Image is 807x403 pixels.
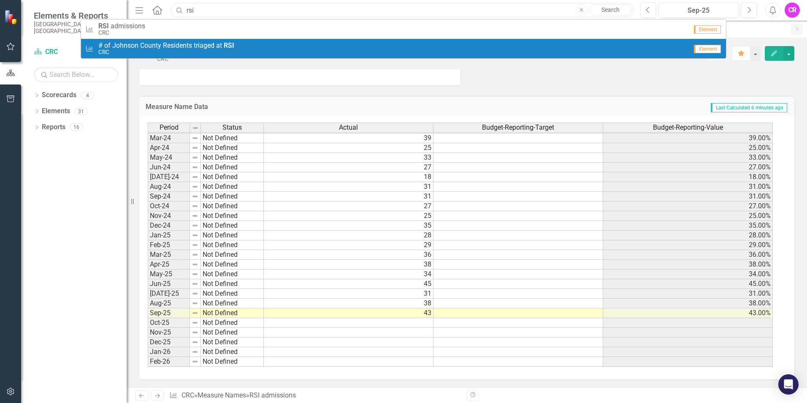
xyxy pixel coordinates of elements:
td: May-24 [148,153,190,163]
td: 31 [264,289,433,299]
td: 25 [264,143,433,153]
td: Nov-24 [148,211,190,221]
img: 8DAGhfEEPCf229AAAAAElFTkSuQmCC [192,300,198,307]
td: Not Defined [201,201,264,211]
td: Apr-24 [148,143,190,153]
td: 31.00% [603,289,773,299]
img: 8DAGhfEEPCf229AAAAAElFTkSuQmCC [192,242,198,248]
input: Search Below... [34,67,118,82]
td: Not Defined [201,357,264,367]
small: CRC [98,30,145,36]
img: 8DAGhfEEPCf229AAAAAElFTkSuQmCC [192,290,198,297]
td: 33 [264,153,433,163]
img: 8DAGhfEEPCf229AAAAAElFTkSuQmCC [192,310,198,316]
td: Feb-25 [148,240,190,250]
td: Not Defined [201,347,264,357]
td: 35.00% [603,221,773,231]
a: Elements [42,106,70,116]
td: Jan-25 [148,231,190,240]
td: Not Defined [201,153,264,163]
a: CRC [181,391,194,399]
td: 36.00% [603,250,773,260]
td: Mar-26 [148,367,190,376]
td: 25.00% [603,143,773,153]
input: Search ClearPoint... [171,3,634,18]
td: Not Defined [201,279,264,289]
td: [DATE]-25 [148,289,190,299]
td: 39.00% [603,133,773,143]
td: Not Defined [201,308,264,318]
a: Scorecards [42,90,76,100]
span: Element [694,25,721,34]
td: 31.00% [603,192,773,201]
img: 8DAGhfEEPCf229AAAAAElFTkSuQmCC [192,125,199,131]
img: 8DAGhfEEPCf229AAAAAElFTkSuQmCC [192,193,198,200]
td: Aug-24 [148,182,190,192]
td: 33.00% [603,153,773,163]
td: 38 [264,299,433,308]
td: 38 [264,260,433,270]
h3: Measure Name Data [146,103,433,111]
td: 28.00% [603,231,773,240]
td: Mar-25 [148,250,190,260]
td: Not Defined [201,143,264,153]
td: Nov-25 [148,328,190,338]
span: Last Calculated 6 minutes ago [711,103,787,112]
small: CRC [98,49,234,55]
img: 8DAGhfEEPCf229AAAAAElFTkSuQmCC [192,261,198,268]
td: [DATE]-24 [148,172,190,182]
td: Mar-24 [148,133,190,143]
td: 18 [264,172,433,182]
img: 8DAGhfEEPCf229AAAAAElFTkSuQmCC [192,349,198,355]
strong: RSI [224,41,234,49]
td: 25 [264,211,433,221]
td: Feb-26 [148,357,190,367]
img: 8DAGhfEEPCf229AAAAAElFTkSuQmCC [192,271,198,278]
td: Not Defined [201,338,264,347]
img: ClearPoint Strategy [4,10,19,25]
img: 8DAGhfEEPCf229AAAAAElFTkSuQmCC [192,203,198,210]
td: 35 [264,221,433,231]
td: Dec-25 [148,338,190,347]
td: 27.00% [603,201,773,211]
td: Jun-24 [148,163,190,172]
td: Aug-25 [148,299,190,308]
a: admissionsCRCElement [81,19,726,39]
td: 27.00% [603,163,773,172]
td: Not Defined [201,192,264,201]
td: Apr-25 [148,260,190,270]
img: 8DAGhfEEPCf229AAAAAElFTkSuQmCC [192,212,198,219]
td: Not Defined [201,240,264,250]
td: 27 [264,201,433,211]
td: Not Defined [201,182,264,192]
img: 8DAGhfEEPCf229AAAAAElFTkSuQmCC [192,154,198,161]
td: 43.00% [603,308,773,318]
td: 36 [264,250,433,260]
td: 45.00% [603,279,773,289]
div: 4 [81,92,94,99]
td: Not Defined [201,328,264,338]
div: Sep-25 [661,5,736,16]
img: 8DAGhfEEPCf229AAAAAElFTkSuQmCC [192,222,198,229]
td: Not Defined [201,318,264,328]
td: 18.00% [603,172,773,182]
td: May-25 [148,270,190,279]
img: 8DAGhfEEPCf229AAAAAElFTkSuQmCC [192,174,198,180]
span: Elements & Reports [34,11,118,21]
td: Not Defined [201,163,264,172]
img: 8DAGhfEEPCf229AAAAAElFTkSuQmCC [192,144,198,151]
td: 31 [264,192,433,201]
td: 39 [264,133,433,143]
td: Jan-26 [148,347,190,357]
td: Jun-25 [148,279,190,289]
td: Dec-24 [148,221,190,231]
td: 38.00% [603,260,773,270]
td: Not Defined [201,299,264,308]
td: Not Defined [201,211,264,221]
div: CR [785,3,800,18]
td: Oct-24 [148,201,190,211]
td: Sep-24 [148,192,190,201]
img: 8DAGhfEEPCf229AAAAAElFTkSuQmCC [192,183,198,190]
div: Open Intercom Messenger [778,374,799,395]
td: 38.00% [603,299,773,308]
